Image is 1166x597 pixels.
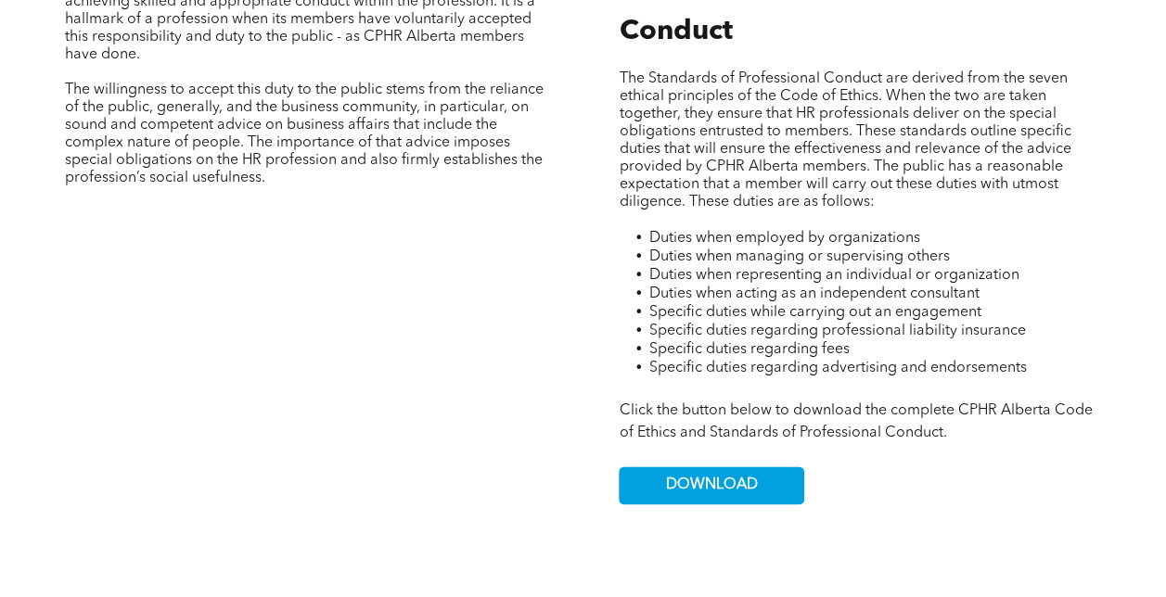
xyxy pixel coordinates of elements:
span: Duties when employed by organizations [648,231,919,246]
span: Specific duties regarding fees [648,342,849,357]
span: Specific duties while carrying out an engagement [648,305,980,320]
span: DOWNLOAD [666,476,758,494]
span: Specific duties regarding professional liability insurance [648,324,1025,338]
span: The Standards of Professional Conduct are derived from the seven ethical principles of the Code o... [619,71,1070,210]
span: The willingness to accept this duty to the public stems from the reliance of the public, generall... [65,83,544,185]
span: Duties when representing an individual or organization [648,268,1019,283]
span: Duties when acting as an independent consultant [648,286,979,301]
a: DOWNLOAD [619,466,804,504]
span: Click the button below to download the complete CPHR Alberta Code of Ethics and Standards of Prof... [619,403,1092,440]
span: Duties when managing or supervising others [648,249,949,264]
span: Specific duties regarding advertising and endorsements [648,361,1026,375]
